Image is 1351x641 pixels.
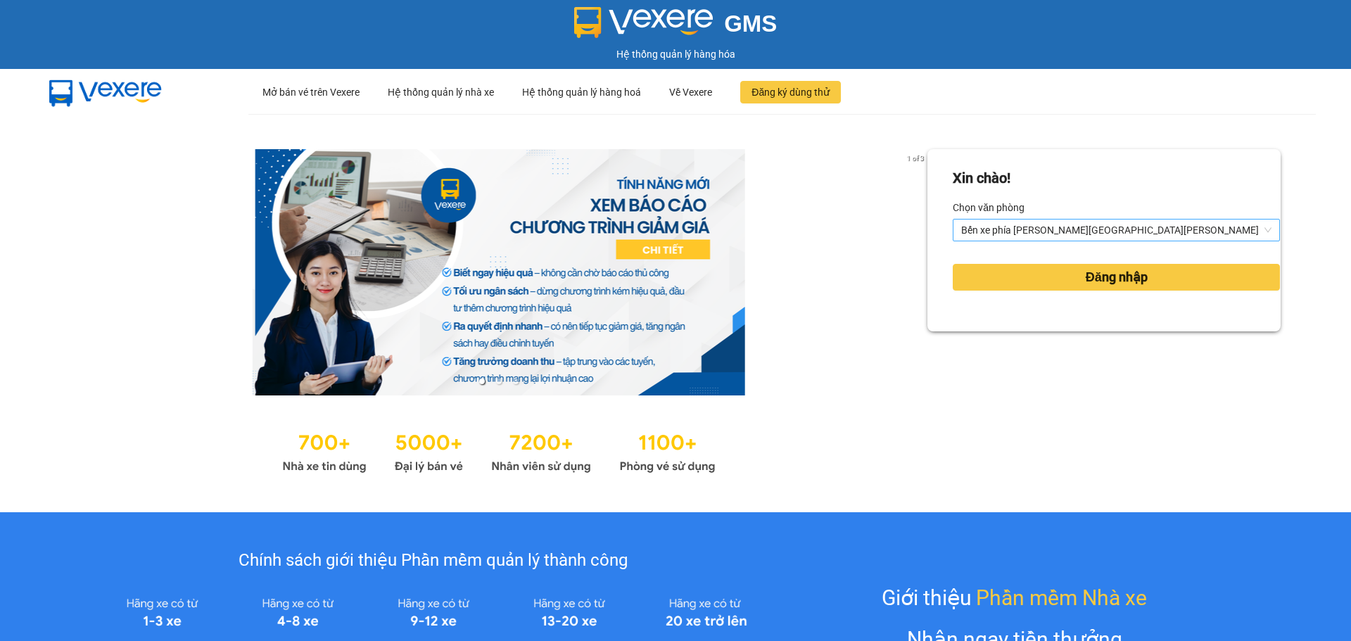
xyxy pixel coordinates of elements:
button: Đăng nhập [953,264,1280,291]
div: Hệ thống quản lý hàng hoá [522,70,641,115]
div: Hệ thống quản lý hàng hóa [4,46,1347,62]
img: logo 2 [574,7,713,38]
label: Chọn văn phòng [953,196,1025,219]
img: mbUUG5Q.png [35,69,176,115]
div: Mở bán vé trên Vexere [262,70,360,115]
li: slide item 1 [479,379,485,384]
span: Phần mềm Nhà xe [976,581,1147,614]
div: Về Vexere [669,70,712,115]
button: next slide / item [908,149,927,395]
a: GMS [574,21,778,32]
button: Đăng ký dùng thử [740,81,841,103]
span: Đăng ký dùng thử [751,84,830,100]
div: Giới thiệu [882,581,1147,614]
span: Bến xe phía Tây Thanh Hóa [961,220,1271,241]
li: slide item 2 [496,379,502,384]
div: Hệ thống quản lý nhà xe [388,70,494,115]
div: Xin chào! [953,167,1010,189]
img: Statistics.png [282,424,716,477]
div: Chính sách giới thiệu Phần mềm quản lý thành công [94,547,772,574]
span: Đăng nhập [1086,267,1148,287]
li: slide item 3 [513,379,519,384]
button: previous slide / item [70,149,90,395]
span: GMS [724,11,777,37]
p: 1 of 3 [903,149,927,167]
